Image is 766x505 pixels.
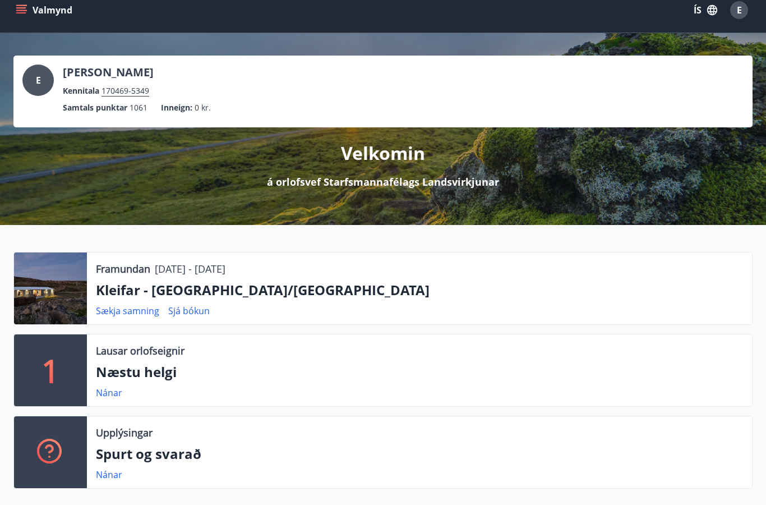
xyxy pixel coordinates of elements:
[96,425,153,440] p: Upplýsingar
[96,281,743,300] p: Kleifar - [GEOGRAPHIC_DATA]/[GEOGRAPHIC_DATA]
[63,85,99,97] p: Kennitala
[96,387,122,399] a: Nánar
[96,444,743,463] p: Spurt og svarað
[155,261,225,276] p: [DATE] - [DATE]
[161,102,192,114] p: Inneign :
[737,4,742,16] span: E
[36,74,41,86] span: E
[341,141,425,166] p: Velkomin
[63,65,154,80] p: [PERSON_NAME]
[96,469,122,481] a: Nánar
[96,362,743,382] p: Næstu helgi
[168,305,210,317] a: Sjá bókun
[96,261,150,276] p: Framundan
[130,102,147,114] span: 1061
[41,349,59,392] p: 1
[267,175,499,189] p: á orlofsvef Starfsmannafélags Landsvirkjunar
[63,102,127,114] p: Samtals punktar
[96,305,159,317] a: Sækja samning
[96,343,184,358] p: Lausar orlofseignir
[195,102,211,114] span: 0 kr.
